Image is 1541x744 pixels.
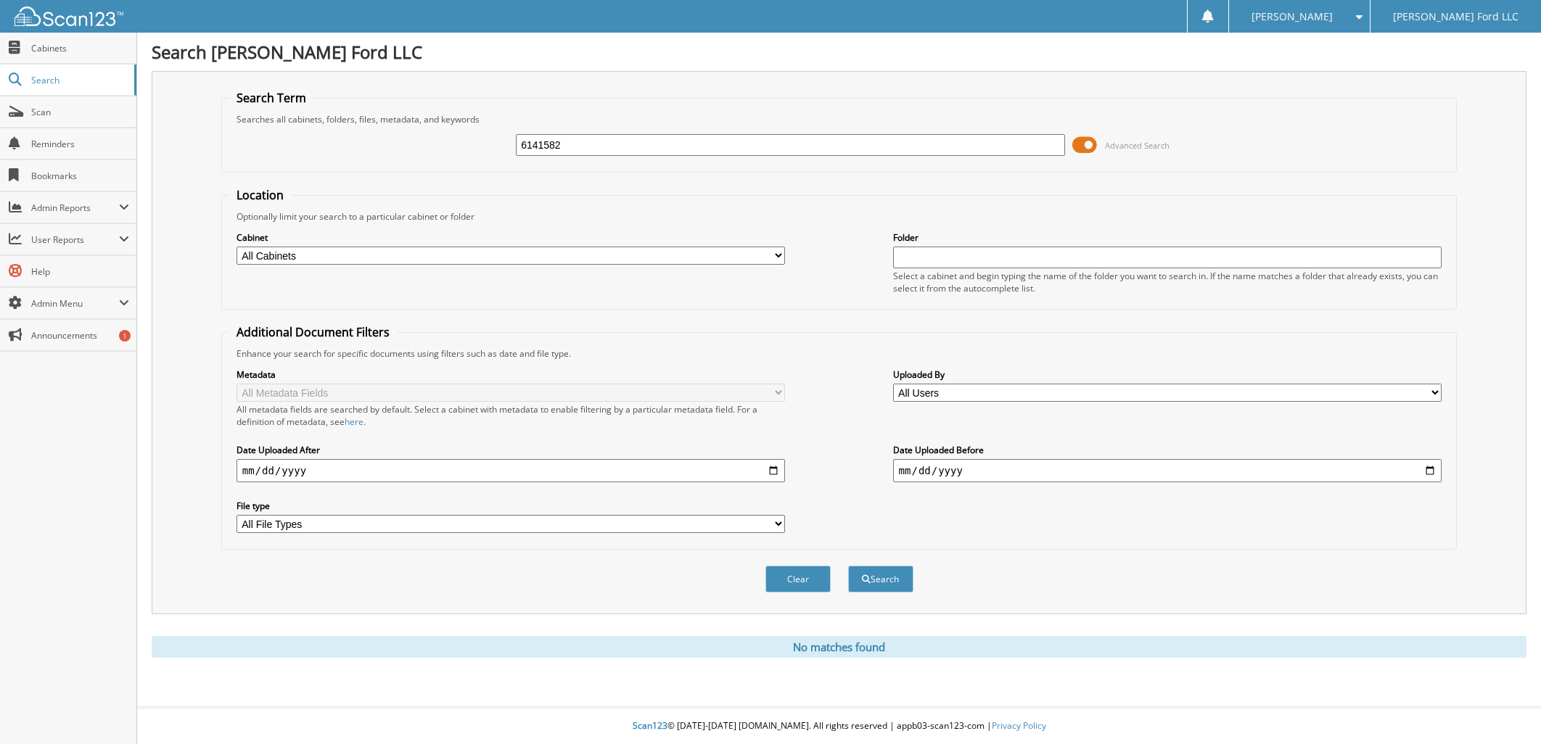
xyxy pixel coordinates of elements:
span: Advanced Search [1105,140,1170,151]
span: Announcements [31,329,129,342]
label: Date Uploaded Before [893,444,1442,456]
span: Bookmarks [31,170,129,182]
label: File type [237,500,786,512]
span: Scan123 [633,719,667,732]
label: Folder [893,231,1442,244]
a: here [345,416,363,428]
button: Clear [765,566,831,592]
div: Enhance your search for specific documents using filters such as date and file type. [229,347,1450,360]
label: Date Uploaded After [237,444,786,456]
span: [PERSON_NAME] [1252,12,1333,21]
div: © [DATE]-[DATE] [DOMAIN_NAME]. All rights reserved | appb03-scan123-com | [137,708,1541,744]
div: Select a cabinet and begin typing the name of the folder you want to search in. If the name match... [893,270,1442,294]
label: Metadata [237,368,786,381]
label: Cabinet [237,231,786,244]
div: No matches found [152,636,1526,658]
button: Search [848,566,913,592]
span: Cabinets [31,42,129,54]
span: [PERSON_NAME] Ford LLC [1393,12,1519,21]
div: 1 [119,330,131,342]
input: end [893,459,1442,482]
input: start [237,459,786,482]
span: Reminders [31,138,129,150]
span: Scan [31,106,129,118]
span: User Reports [31,233,119,246]
span: Admin Menu [31,297,119,310]
span: Admin Reports [31,202,119,214]
div: Searches all cabinets, folders, files, metadata, and keywords [229,113,1450,125]
legend: Search Term [229,90,313,106]
label: Uploaded By [893,368,1442,381]
span: Search [31,74,127,86]
legend: Additional Document Filters [229,324,397,340]
legend: Location [229,187,291,203]
img: scan123-logo-white.svg [15,7,123,26]
span: Help [31,265,129,278]
div: All metadata fields are searched by default. Select a cabinet with metadata to enable filtering b... [237,403,786,428]
a: Privacy Policy [992,719,1046,732]
div: Optionally limit your search to a particular cabinet or folder [229,210,1450,223]
h1: Search [PERSON_NAME] Ford LLC [152,40,1526,64]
